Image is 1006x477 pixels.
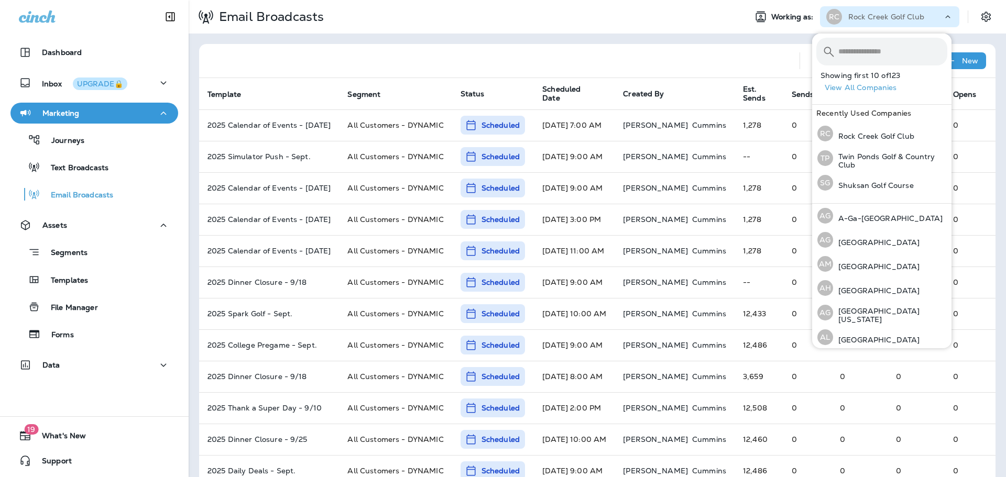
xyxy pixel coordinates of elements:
[42,48,82,57] p: Dashboard
[10,183,178,205] button: Email Broadcasts
[962,57,978,65] p: New
[482,183,520,193] p: Scheduled
[207,278,331,286] p: 2025 Dinner Closure - 9/18
[482,214,520,225] p: Scheduled
[833,286,920,295] p: [GEOGRAPHIC_DATA]
[953,152,958,161] span: 0
[771,13,816,21] span: Working as:
[207,215,331,224] p: 2025 Calendar of Events - Oct. 7th
[833,262,920,271] p: [GEOGRAPHIC_DATA]
[953,90,977,99] span: Opens
[10,323,178,345] button: Forms
[347,466,443,475] span: All Customers - DYNAMIC
[623,184,688,192] p: [PERSON_NAME]
[40,303,98,313] p: File Manager
[821,80,952,96] button: View All Companies
[534,141,615,172] td: [DATE] 9:00 AM
[10,296,178,318] button: File Manager
[826,9,842,25] div: RC
[735,172,783,204] td: 1,278
[692,341,726,349] p: Cummins
[783,361,832,392] td: 0
[347,152,443,161] span: All Customers - DYNAMIC
[623,121,688,129] p: [PERSON_NAME]
[10,354,178,375] button: Data
[347,340,443,350] span: All Customers - DYNAMIC
[10,269,178,291] button: Templates
[623,89,664,98] span: Created By
[735,424,783,455] td: 12,460
[10,156,178,178] button: Text Broadcasts
[10,450,178,471] button: Support
[482,371,520,382] p: Scheduled
[833,238,920,247] p: [GEOGRAPHIC_DATA]
[347,372,443,381] span: All Customers - DYNAMIC
[42,77,127,88] p: Inbox
[808,50,829,71] button: Search Email Broadcasts
[783,204,832,235] td: 0
[347,278,443,287] span: All Customers - DYNAMIC
[743,85,779,103] span: Est. Sends
[482,151,520,162] p: Scheduled
[31,457,72,469] span: Support
[888,392,945,424] td: 0
[207,435,331,443] p: 2025 Dinner Closure - 9/25
[821,71,952,80] p: Showing first 10 of 123
[953,278,958,287] span: 0
[783,329,832,361] td: 0
[953,435,958,444] span: 0
[40,191,113,201] p: Email Broadcasts
[735,298,783,329] td: 12,433
[817,280,833,296] div: AH
[623,435,688,443] p: [PERSON_NAME]
[833,152,947,169] p: Twin Ponds Golf & Country Club
[482,246,520,256] p: Scheduled
[833,181,914,190] p: Shuksan Golf Course
[347,246,443,256] span: All Customers - DYNAMIC
[953,90,990,99] span: Opens
[692,467,726,475] p: Cummins
[888,424,945,455] td: 0
[817,175,833,191] div: SG
[735,204,783,235] td: 1,278
[812,228,952,252] button: AG[GEOGRAPHIC_DATA]
[953,340,958,350] span: 0
[347,120,443,130] span: All Customers - DYNAMIC
[833,132,914,140] p: Rock Creek Golf Club
[10,215,178,236] button: Assets
[692,404,726,412] p: Cummins
[735,235,783,267] td: 1,278
[953,403,958,413] span: 0
[812,276,952,300] button: AH[GEOGRAPHIC_DATA]
[156,6,185,27] button: Collapse Sidebar
[812,105,952,121] div: Recently Used Companies
[692,372,726,381] p: Cummins
[207,467,331,475] p: 2025 Daily Deals - Sept.
[215,9,324,25] p: Email Broadcasts
[207,90,241,99] span: Template
[832,392,887,424] td: 0
[812,121,952,146] button: RCRock Creek Golf Club
[482,340,520,350] p: Scheduled
[347,90,394,99] span: Segment
[817,329,833,345] div: AL
[692,435,726,443] p: Cummins
[534,392,615,424] td: [DATE] 2:00 PM
[40,248,88,259] p: Segments
[692,184,726,192] p: Cummins
[41,136,84,146] p: Journeys
[534,361,615,392] td: [DATE] 8:00 AM
[783,109,832,141] td: 0
[623,278,688,286] p: [PERSON_NAME]
[817,126,833,141] div: RC
[40,163,108,173] p: Text Broadcasts
[42,361,60,369] p: Data
[207,309,331,318] p: 2025 Spark Golf - Sept.
[347,90,380,99] span: Segment
[207,404,331,412] p: 2025 Thank a Super Day - 9/10
[735,361,783,392] td: 3,659
[10,72,178,93] button: InboxUPGRADE🔒
[623,247,688,255] p: [PERSON_NAME]
[10,103,178,124] button: Marketing
[692,152,726,161] p: Cummins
